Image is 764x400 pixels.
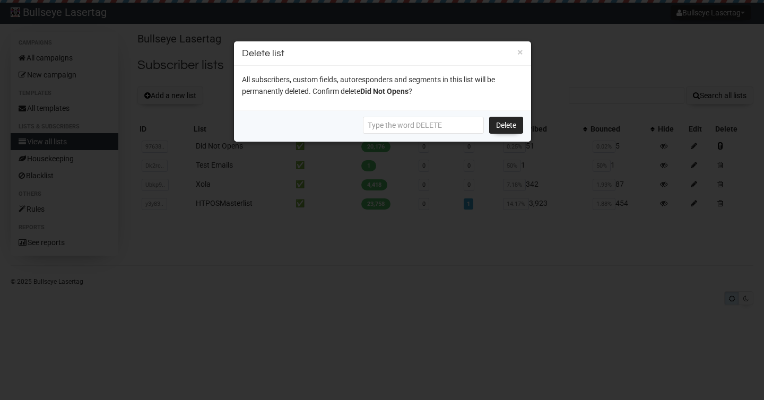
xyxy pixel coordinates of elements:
[242,46,523,60] h3: Delete list
[360,87,409,95] span: Did Not Opens
[489,117,523,134] a: Delete
[517,47,523,57] button: ×
[363,117,484,134] input: Type the word DELETE
[242,74,523,97] p: All subscribers, custom fields, autoresponders and segments in this list will be permanently dele...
